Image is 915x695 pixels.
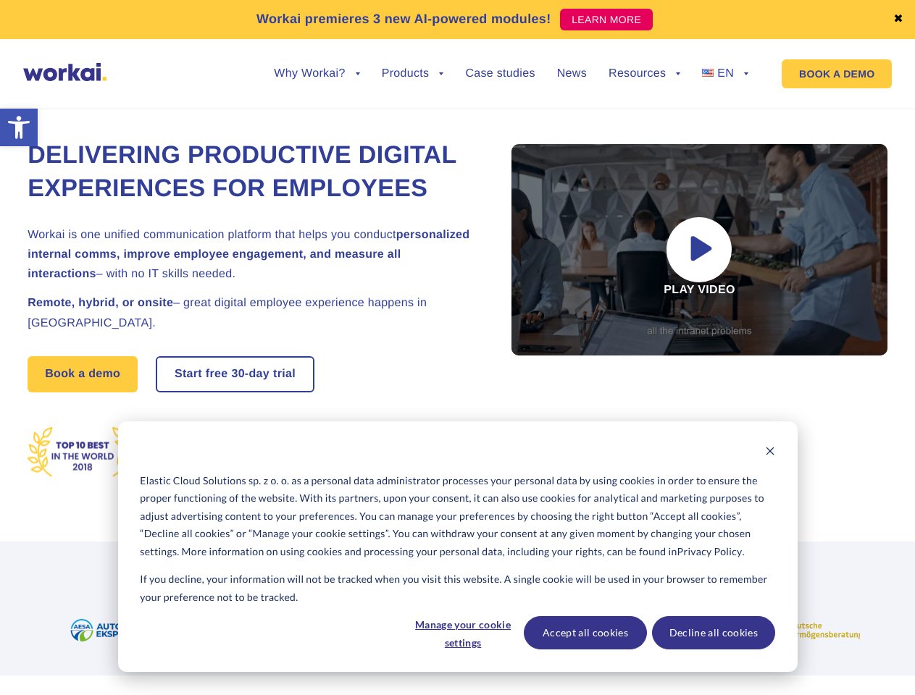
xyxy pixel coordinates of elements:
h2: Workai is one unified communication platform that helps you conduct – with no IT skills needed. [28,225,477,285]
p: If you decline, your information will not be tracked when you visit this website. A single cookie... [140,570,774,606]
a: ✖ [893,14,903,25]
a: News [557,68,587,80]
strong: Remote, hybrid, or onsite [28,297,173,309]
button: Dismiss cookie banner [765,444,775,462]
div: Cookie banner [118,421,798,672]
h2: More than 100 fast-growing enterprises trust Workai [56,574,860,591]
a: Products [382,68,444,80]
h1: Delivering Productive Digital Experiences for Employees [28,139,477,206]
button: Manage your cookie settings [407,616,519,649]
a: Resources [609,68,680,80]
button: Accept all cookies [524,616,647,649]
a: Case studies [465,68,535,80]
button: Decline all cookies [652,616,775,649]
a: Start free30-daytrial [157,358,313,391]
strong: personalized internal comms, improve employee engagement, and measure all interactions [28,229,469,280]
div: Play video [511,144,887,355]
a: Privacy Policy [677,543,743,561]
h2: – great digital employee experience happens in [GEOGRAPHIC_DATA]. [28,293,477,332]
a: BOOK A DEMO [782,59,892,88]
a: Book a demo [28,356,138,392]
span: EN [717,67,734,80]
p: Workai premieres 3 new AI-powered modules! [256,9,551,29]
a: LEARN MORE [560,9,653,30]
p: Elastic Cloud Solutions sp. z o. o. as a personal data administrator processes your personal data... [140,472,774,561]
a: Why Workai? [274,68,359,80]
i: 30-day [231,368,270,380]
